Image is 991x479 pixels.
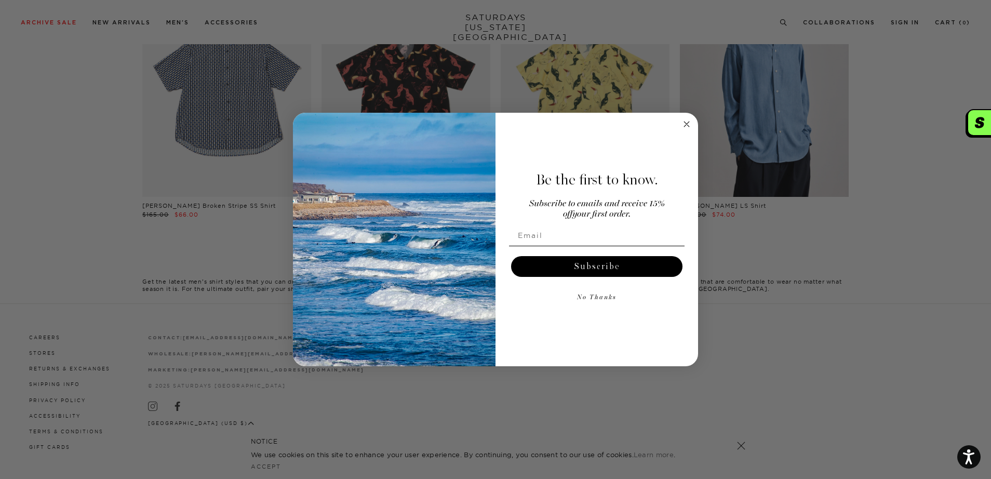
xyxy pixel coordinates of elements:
span: off [563,210,572,219]
span: Be the first to know. [536,171,658,189]
input: Email [509,225,685,246]
img: 125c788d-000d-4f3e-b05a-1b92b2a23ec9.jpeg [293,113,495,366]
button: No Thanks [509,287,685,308]
span: Subscribe to emails and receive 15% [529,199,665,208]
button: Close dialog [680,118,693,130]
button: Subscribe [511,256,682,277]
span: your first order. [572,210,631,219]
